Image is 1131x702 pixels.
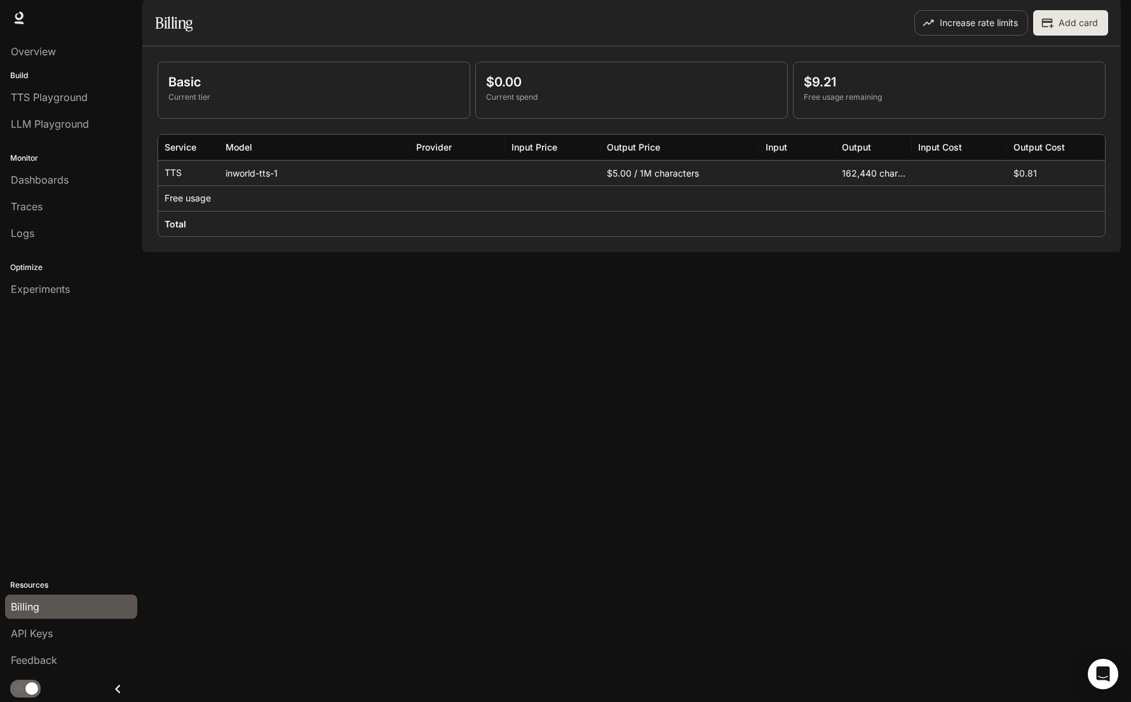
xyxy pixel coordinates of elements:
button: Add card [1033,10,1108,36]
div: Service [165,142,196,152]
p: Free usage remaining [804,91,1095,103]
div: Open Intercom Messenger [1088,659,1118,689]
div: Output [842,142,871,152]
div: Input Cost [918,142,962,152]
div: inworld-tts-1 [219,160,410,186]
p: Basic [168,72,459,91]
p: TTS [165,166,182,179]
p: $9.21 [804,72,1095,91]
div: Output Cost [1013,142,1065,152]
div: Provider [416,142,452,152]
button: Increase rate limits [914,10,1028,36]
div: Input [766,142,787,152]
p: Current spend [486,91,777,103]
p: $0.00 [486,72,777,91]
p: Free usage [165,192,211,205]
div: $0.81 [1007,160,1102,186]
h1: Billing [155,10,193,36]
div: Model [226,142,252,152]
h6: Total [165,218,186,231]
p: Current tier [168,91,459,103]
div: Output Price [607,142,660,152]
div: 162,440 characters [836,160,912,186]
div: $5.00 / 1M characters [600,160,759,186]
div: Input Price [511,142,557,152]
